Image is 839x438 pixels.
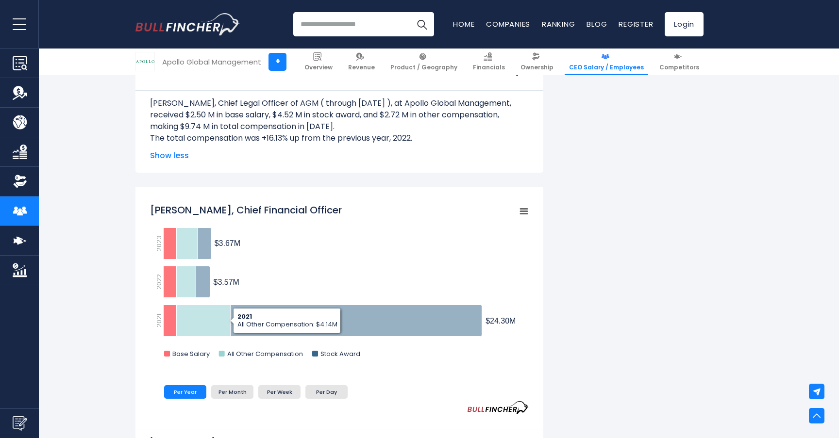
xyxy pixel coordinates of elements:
a: Ownership [516,49,558,75]
a: Ranking [542,19,575,29]
a: Companies [486,19,530,29]
img: APO logo [136,52,154,71]
a: Financials [469,49,509,75]
button: Search [410,12,434,36]
text: 2023 [154,236,164,251]
span: Financials [473,64,505,71]
img: Bullfincher logo [135,13,240,35]
a: Overview [300,49,337,75]
li: Per Month [211,385,253,399]
a: Go to homepage [135,13,240,35]
a: Competitors [655,49,704,75]
span: Competitors [659,64,699,71]
a: Blog [587,19,607,29]
p: The total compensation was +16.13% up from the previous year, 2022. [150,132,529,144]
text: 2021 [154,314,164,327]
li: Per Day [305,385,348,399]
a: Revenue [344,49,379,75]
tspan: $24.30M [486,317,516,325]
p: [PERSON_NAME], Chief Legal Officer of AGM ( through [DATE] ), at Apollo Global Management, receiv... [150,97,529,132]
text: Base Salary [172,349,210,358]
li: Per Year [164,385,206,399]
svg: Martin Kelly, Chief Financial Officer [150,198,529,368]
a: Home [453,19,474,29]
span: CEO Salary / Employees [569,64,644,71]
span: Ownership [520,64,554,71]
span: Revenue [348,64,375,71]
a: Register [619,19,653,29]
a: CEO Salary / Employees [565,49,648,75]
div: Apollo Global Management [162,56,261,67]
tspan: [PERSON_NAME], Chief Financial Officer [150,203,342,217]
a: + [268,53,286,71]
img: Ownership [13,174,27,189]
span: Overview [304,64,333,71]
li: Per Week [258,385,301,399]
text: All Other Compensation [227,349,303,358]
span: Show less [150,150,529,162]
a: Product / Geography [386,49,462,75]
text: 2022 [154,274,164,290]
span: Product / Geography [390,64,457,71]
tspan: $3.67M [215,239,240,247]
tspan: $3.57M [214,278,239,286]
text: Stock Award [320,349,360,358]
a: Login [665,12,704,36]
